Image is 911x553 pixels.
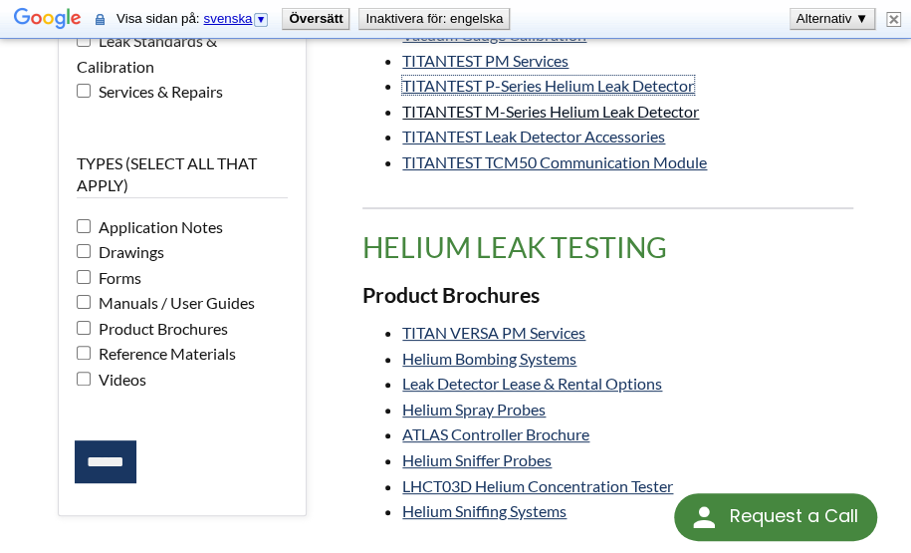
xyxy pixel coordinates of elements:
[791,9,874,29] button: Alternativ ▼
[77,270,91,284] input: Forms
[402,51,569,70] a: TITANTEST PM Services
[94,268,141,287] span: Forms
[14,6,82,34] img: Google Översätt
[77,346,91,360] input: Reference Materials
[94,82,223,101] span: Services & Repairs
[688,501,720,533] img: round button
[77,33,91,47] input: Leak Standards & Calibration
[203,11,252,26] span: svenska
[402,476,673,495] a: LHCT03D Helium Concentration Tester
[289,11,342,26] b: Översätt
[94,242,164,261] span: Drawings
[94,293,255,312] span: Manuals / User Guides
[77,321,91,335] input: Product Brochures
[77,372,91,386] input: Videos
[362,282,853,310] h3: Product Brochures
[402,152,707,171] a: TITANTEST TCM50 Communication Module
[402,400,546,418] a: Helium Spray Probes
[402,374,662,393] a: Leak Detector Lease & Rental Options
[96,12,105,27] img: När innehållet på den här säkra sidan skickas till Google för översättning används en säker anslu...
[402,102,699,121] a: TITANTEST M-Series Helium Leak Detector
[77,244,91,258] input: Drawings
[402,127,665,145] a: TITANTEST Leak Detector Accessories
[94,319,228,338] span: Product Brochures
[94,370,146,389] span: Videos
[729,493,857,539] div: Request a Call
[359,9,509,29] button: Inaktivera för: engelska
[402,76,694,95] a: TITANTEST P-Series Helium Leak Detector
[77,219,91,233] input: Application Notes
[402,424,589,443] a: ATLAS Controller Brochure
[77,31,217,76] span: Leak Standards & Calibration
[886,12,901,27] img: Stäng
[402,450,552,469] a: Helium Sniffer Probes
[402,349,576,368] a: Helium Bombing Systems
[77,84,91,98] input: Services & Repairs
[283,9,348,29] button: Översätt
[77,295,91,309] input: Manuals / User Guides
[402,501,567,520] a: Helium Sniffing Systems
[674,493,877,541] div: Request a Call
[362,230,667,264] span: translation missing: en.product_groups.Helium Leak Testing
[94,217,223,236] span: Application Notes
[402,323,585,342] a: TITAN VERSA PM Services
[116,11,274,26] span: Visa sidan på:
[94,344,236,363] span: Reference Materials
[77,152,288,198] legend: Types (select all that apply)
[203,11,270,26] a: svenska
